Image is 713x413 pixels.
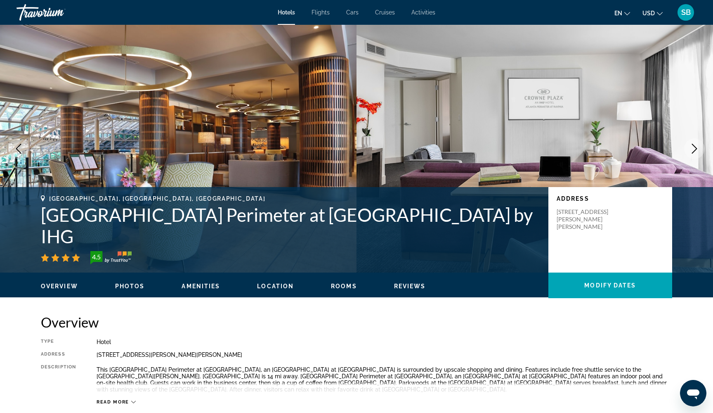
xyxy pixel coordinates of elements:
a: Flights [312,9,330,16]
a: Activities [411,9,435,16]
span: Amenities [182,283,220,290]
iframe: Button to launch messaging window [680,380,706,406]
p: [STREET_ADDRESS][PERSON_NAME][PERSON_NAME] [557,208,623,230]
div: Hotel [97,339,672,345]
button: Read more [97,399,136,405]
span: USD [642,10,655,17]
span: [GEOGRAPHIC_DATA], [GEOGRAPHIC_DATA], [GEOGRAPHIC_DATA] [49,195,265,202]
button: Previous image [8,138,29,159]
button: User Menu [675,4,696,21]
span: Photos [115,283,145,290]
button: Amenities [182,282,220,290]
button: Reviews [394,282,426,290]
button: Modify Dates [548,273,672,298]
button: Change currency [642,7,663,19]
h1: [GEOGRAPHIC_DATA] Perimeter at [GEOGRAPHIC_DATA] by IHG [41,204,540,247]
span: Read more [97,399,129,405]
span: SB [681,8,691,17]
a: Cruises [375,9,395,16]
a: Hotels [278,9,295,16]
span: Overview [41,283,78,290]
a: Cars [346,9,359,16]
h2: Overview [41,314,672,330]
button: Change language [614,7,630,19]
span: Reviews [394,283,426,290]
button: Rooms [331,282,357,290]
div: Type [41,339,76,345]
a: Travorium [17,2,99,23]
button: Next image [684,138,705,159]
span: en [614,10,622,17]
button: Photos [115,282,145,290]
p: Address [557,195,664,202]
div: [STREET_ADDRESS][PERSON_NAME][PERSON_NAME] [97,351,672,358]
span: Rooms [331,283,357,290]
img: TrustYou guest rating badge [90,251,132,264]
div: Description [41,364,76,395]
p: This [GEOGRAPHIC_DATA] Perimeter at [GEOGRAPHIC_DATA], an [GEOGRAPHIC_DATA] at [GEOGRAPHIC_DATA] ... [97,366,672,393]
button: Location [257,282,294,290]
button: Overview [41,282,78,290]
div: Address [41,351,76,358]
span: Modify Dates [584,282,636,289]
div: 4.5 [88,252,104,262]
span: Location [257,283,294,290]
